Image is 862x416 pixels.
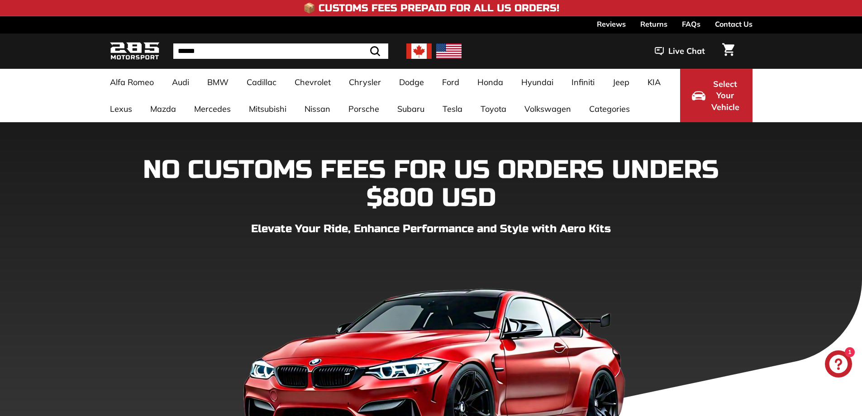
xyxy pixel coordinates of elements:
[668,45,705,57] span: Live Chat
[710,78,741,113] span: Select Your Vehicle
[682,16,700,32] a: FAQs
[680,69,752,122] button: Select Your Vehicle
[101,96,141,122] a: Lexus
[173,43,388,59] input: Search
[110,156,752,212] h1: NO CUSTOMS FEES FOR US ORDERS UNDERS $800 USD
[163,69,198,96] a: Audi
[512,69,562,96] a: Hyundai
[597,16,626,32] a: Reviews
[339,96,388,122] a: Porsche
[340,69,390,96] a: Chrysler
[141,96,185,122] a: Mazda
[643,40,717,62] button: Live Chat
[198,69,238,96] a: BMW
[580,96,639,122] a: Categories
[390,69,433,96] a: Dodge
[101,69,163,96] a: Alfa Romeo
[562,69,604,96] a: Infiniti
[110,221,752,237] p: Elevate Your Ride, Enhance Performance and Style with Aero Kits
[303,3,559,14] h4: 📦 Customs Fees Prepaid for All US Orders!
[295,96,339,122] a: Nissan
[238,69,286,96] a: Cadillac
[286,69,340,96] a: Chevrolet
[433,96,471,122] a: Tesla
[240,96,295,122] a: Mitsubishi
[822,350,855,380] inbox-online-store-chat: Shopify online store chat
[185,96,240,122] a: Mercedes
[640,16,667,32] a: Returns
[110,41,160,62] img: Logo_285_Motorsport_areodynamics_components
[471,96,515,122] a: Toyota
[388,96,433,122] a: Subaru
[604,69,638,96] a: Jeep
[468,69,512,96] a: Honda
[515,96,580,122] a: Volkswagen
[638,69,670,96] a: KIA
[433,69,468,96] a: Ford
[715,16,752,32] a: Contact Us
[717,36,740,67] a: Cart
